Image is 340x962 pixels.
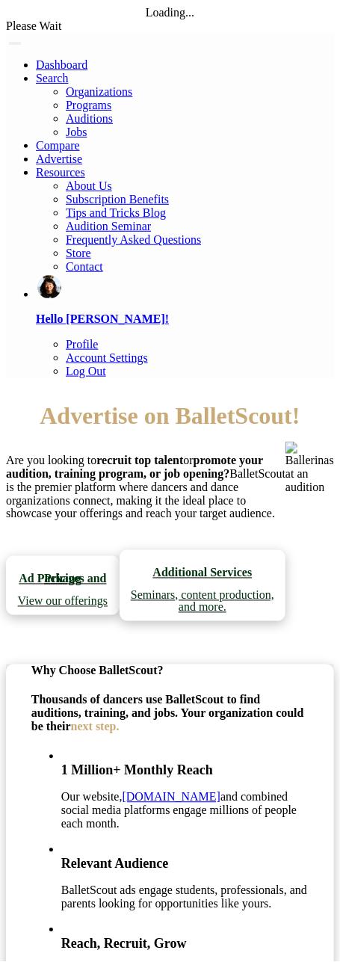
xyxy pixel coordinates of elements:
[36,166,85,179] a: Resources
[66,233,201,246] a: Frequently Asked Questions
[66,351,148,364] a: Account Settings
[61,857,169,872] b: Relevant Audience
[36,72,69,84] a: Search
[61,884,309,911] p: BalletScout ads engage students, professionals, and parents looking for opportunities like yours.
[6,454,285,521] p: Are you looking to or BalletScout is the premier platform where dancers and dance organizations c...
[36,85,334,139] ul: Resources
[66,112,113,125] a: Auditions
[127,590,278,614] span: Seminars, content production, and more.
[36,152,82,165] a: Advertise
[36,312,334,326] p: Hello [PERSON_NAME]!
[66,247,91,259] a: Store
[61,791,309,831] p: Our website, and combined social media platforms engage millions of people each month.
[61,937,187,952] b: Reach, Recruit, Grow
[66,206,166,219] a: Tips and Tricks Blog
[285,442,334,494] img: Ballerinas at an audition
[120,550,285,621] a: Additional Services Seminars, content production, and more.
[146,6,194,19] span: Loading...
[66,179,112,192] a: About Us
[36,274,334,326] a: profile picture Hello [PERSON_NAME]!
[66,220,151,232] a: Audition Seminar
[66,126,87,138] a: Jobs
[36,338,334,378] ul: profile picture Hello [PERSON_NAME]!
[36,179,334,274] ul: Resources
[31,665,309,678] h4: Why Choose BalletScout?
[37,275,61,298] img: profile picture
[36,58,87,71] a: Dashboard
[9,42,21,45] button: Toggle navigation
[66,365,106,377] a: Log Out
[31,694,309,734] h4: Thousands of dancers use BalletScout to find auditions, training, and jobs. Your organization cou...
[13,596,112,608] span: View our offerings
[66,193,169,206] a: Subscription Benefits
[66,99,111,111] a: Programs
[6,454,263,480] b: promote your audition, training program, or job opening?
[6,402,334,430] h1: Advertise on BalletScout!
[61,763,213,778] b: 1 Million+ Monthly Reach
[66,85,132,98] a: Organizations
[96,454,183,466] b: recruit top talent
[123,791,221,804] a: [DOMAIN_NAME]
[66,260,103,273] a: Contact
[66,338,99,351] a: Profile
[6,19,334,33] div: Please Wait
[36,139,80,152] a: Compare
[6,556,120,615] a: Ad Packages and Pricing View our offerings
[71,721,120,733] span: next step.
